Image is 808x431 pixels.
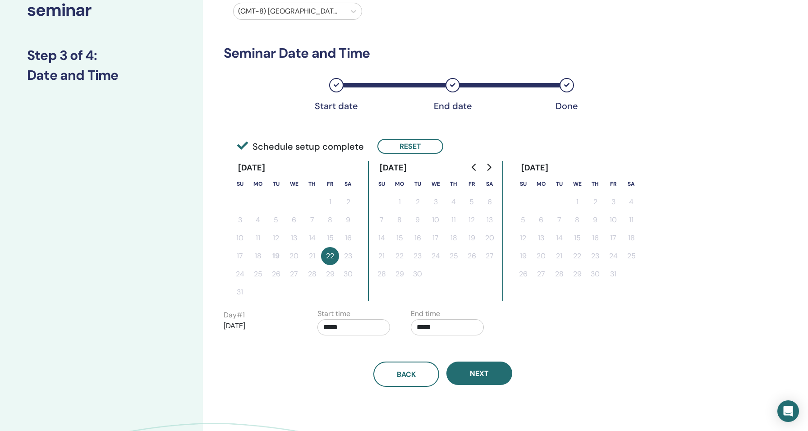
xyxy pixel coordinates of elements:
[372,211,390,229] button: 7
[267,175,285,193] th: Tuesday
[463,247,481,265] button: 26
[372,229,390,247] button: 14
[339,211,357,229] button: 9
[514,161,556,175] div: [DATE]
[482,158,496,176] button: Go to next month
[321,211,339,229] button: 8
[303,175,321,193] th: Thursday
[249,265,267,283] button: 25
[586,265,604,283] button: 30
[586,193,604,211] button: 2
[463,175,481,193] th: Friday
[303,211,321,229] button: 7
[532,247,550,265] button: 20
[445,211,463,229] button: 11
[430,101,475,111] div: End date
[514,265,532,283] button: 26
[604,193,622,211] button: 3
[622,229,640,247] button: 18
[285,247,303,265] button: 20
[777,400,799,422] div: Open Intercom Messenger
[604,211,622,229] button: 10
[285,229,303,247] button: 13
[224,310,245,321] label: Day # 1
[445,229,463,247] button: 18
[604,265,622,283] button: 31
[267,229,285,247] button: 12
[427,247,445,265] button: 24
[568,247,586,265] button: 22
[27,67,176,83] h3: Date and Time
[372,247,390,265] button: 21
[249,175,267,193] th: Monday
[568,265,586,283] button: 29
[303,265,321,283] button: 28
[224,45,662,61] h3: Seminar Date and Time
[231,175,249,193] th: Sunday
[372,265,390,283] button: 28
[514,175,532,193] th: Sunday
[463,211,481,229] button: 12
[409,193,427,211] button: 2
[470,369,489,378] span: Next
[586,229,604,247] button: 16
[409,265,427,283] button: 30
[586,211,604,229] button: 9
[27,47,176,64] h3: Step 3 of 4 :
[604,229,622,247] button: 17
[532,175,550,193] th: Monday
[390,193,409,211] button: 1
[481,193,499,211] button: 6
[568,211,586,229] button: 8
[514,229,532,247] button: 12
[463,193,481,211] button: 5
[409,229,427,247] button: 16
[481,229,499,247] button: 20
[550,247,568,265] button: 21
[445,193,463,211] button: 4
[532,211,550,229] button: 6
[445,175,463,193] th: Thursday
[532,265,550,283] button: 27
[622,211,640,229] button: 11
[224,321,297,331] p: [DATE]
[339,265,357,283] button: 30
[481,247,499,265] button: 27
[411,308,440,319] label: End time
[544,101,589,111] div: Done
[339,229,357,247] button: 16
[550,229,568,247] button: 14
[373,362,439,387] button: Back
[249,229,267,247] button: 11
[604,247,622,265] button: 24
[377,139,443,154] button: Reset
[231,265,249,283] button: 24
[321,229,339,247] button: 15
[390,211,409,229] button: 8
[321,265,339,283] button: 29
[481,211,499,229] button: 13
[249,211,267,229] button: 4
[285,175,303,193] th: Wednesday
[321,193,339,211] button: 1
[550,175,568,193] th: Tuesday
[231,247,249,265] button: 17
[231,229,249,247] button: 10
[550,211,568,229] button: 7
[314,101,359,111] div: Start date
[339,175,357,193] th: Saturday
[372,161,414,175] div: [DATE]
[303,247,321,265] button: 21
[409,211,427,229] button: 9
[390,175,409,193] th: Monday
[303,229,321,247] button: 14
[285,211,303,229] button: 6
[604,175,622,193] th: Friday
[390,265,409,283] button: 29
[317,308,350,319] label: Start time
[409,175,427,193] th: Tuesday
[427,175,445,193] th: Wednesday
[372,175,390,193] th: Sunday
[339,193,357,211] button: 2
[622,175,640,193] th: Saturday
